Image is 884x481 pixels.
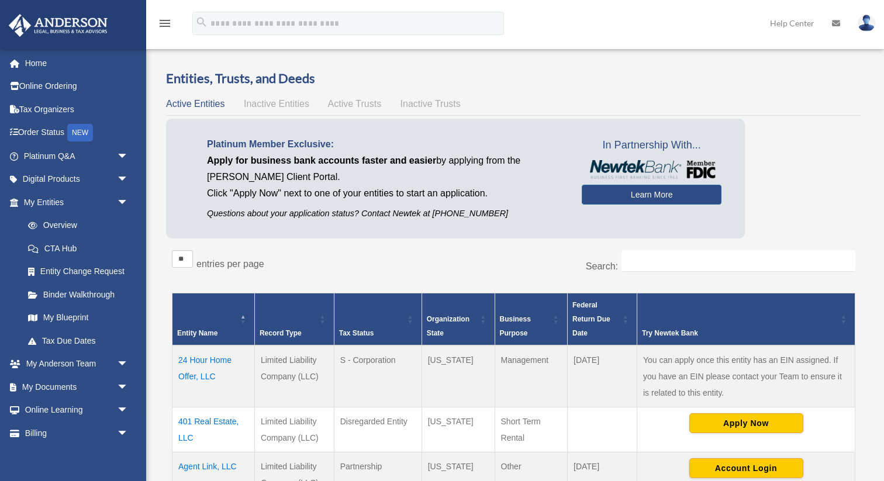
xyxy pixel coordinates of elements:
[166,70,861,88] h3: Entities, Trusts, and Deeds
[207,153,564,185] p: by applying from the [PERSON_NAME] Client Portal.
[8,144,146,168] a: Platinum Q&Aarrow_drop_down
[117,421,140,445] span: arrow_drop_down
[637,345,855,407] td: You can apply once this entity has an EIN assigned. If you have an EIN please contact your Team t...
[582,136,721,155] span: In Partnership With...
[195,16,208,29] i: search
[642,326,837,340] div: Try Newtek Bank
[495,345,567,407] td: Management
[500,315,531,337] span: Business Purpose
[254,407,334,452] td: Limited Liability Company (LLC)
[254,345,334,407] td: Limited Liability Company (LLC)
[117,168,140,192] span: arrow_drop_down
[8,168,146,191] a: Digital Productsarrow_drop_down
[568,345,637,407] td: [DATE]
[16,237,140,260] a: CTA Hub
[582,185,721,205] a: Learn More
[254,293,334,346] th: Record Type: Activate to sort
[8,421,146,445] a: Billingarrow_drop_down
[328,99,382,109] span: Active Trusts
[400,99,461,109] span: Inactive Trusts
[422,345,495,407] td: [US_STATE]
[689,458,803,478] button: Account Login
[689,413,803,433] button: Apply Now
[117,352,140,376] span: arrow_drop_down
[339,329,374,337] span: Tax Status
[16,214,134,237] a: Overview
[207,136,564,153] p: Platinum Member Exclusive:
[8,375,146,399] a: My Documentsarrow_drop_down
[495,407,567,452] td: Short Term Rental
[572,301,610,337] span: Federal Return Due Date
[207,155,436,165] span: Apply for business bank accounts faster and easier
[8,399,146,422] a: Online Learningarrow_drop_down
[260,329,302,337] span: Record Type
[8,191,140,214] a: My Entitiesarrow_drop_down
[117,191,140,214] span: arrow_drop_down
[689,463,803,472] a: Account Login
[568,293,637,346] th: Federal Return Due Date: Activate to sort
[207,206,564,221] p: Questions about your application status? Contact Newtek at [PHONE_NUMBER]
[16,260,140,283] a: Entity Change Request
[422,407,495,452] td: [US_STATE]
[334,345,422,407] td: S - Corporation
[8,51,146,75] a: Home
[158,16,172,30] i: menu
[207,185,564,202] p: Click "Apply Now" next to one of your entities to start an application.
[158,20,172,30] a: menu
[8,75,146,98] a: Online Ordering
[5,14,111,37] img: Anderson Advisors Platinum Portal
[172,293,255,346] th: Entity Name: Activate to invert sorting
[172,407,255,452] td: 401 Real Estate, LLC
[637,293,855,346] th: Try Newtek Bank : Activate to sort
[334,407,422,452] td: Disregarded Entity
[495,293,567,346] th: Business Purpose: Activate to sort
[586,261,618,271] label: Search:
[117,399,140,423] span: arrow_drop_down
[16,283,140,306] a: Binder Walkthrough
[177,329,217,337] span: Entity Name
[8,98,146,121] a: Tax Organizers
[117,375,140,399] span: arrow_drop_down
[172,345,255,407] td: 24 Hour Home Offer, LLC
[166,99,225,109] span: Active Entities
[16,306,140,330] a: My Blueprint
[67,124,93,141] div: NEW
[8,121,146,145] a: Order StatusNEW
[334,293,422,346] th: Tax Status: Activate to sort
[244,99,309,109] span: Inactive Entities
[422,293,495,346] th: Organization State: Activate to sort
[16,329,140,352] a: Tax Due Dates
[117,144,140,168] span: arrow_drop_down
[427,315,469,337] span: Organization State
[8,352,146,376] a: My Anderson Teamarrow_drop_down
[196,259,264,269] label: entries per page
[858,15,875,32] img: User Pic
[588,160,716,179] img: NewtekBankLogoSM.png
